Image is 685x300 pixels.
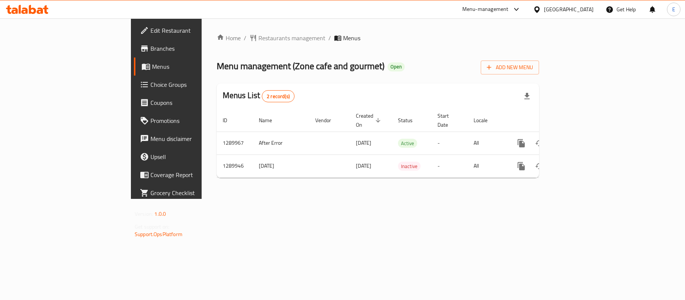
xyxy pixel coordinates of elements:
[356,161,371,171] span: [DATE]
[398,116,422,125] span: Status
[249,33,325,42] a: Restaurants management
[431,132,468,155] td: -
[387,64,405,70] span: Open
[217,33,539,42] nav: breadcrumb
[262,93,294,100] span: 2 record(s)
[530,157,548,175] button: Change Status
[253,155,309,177] td: [DATE]
[343,33,360,42] span: Menus
[487,63,533,72] span: Add New Menu
[135,229,182,239] a: Support.OpsPlatform
[512,157,530,175] button: more
[468,132,506,155] td: All
[474,116,497,125] span: Locale
[134,94,245,112] a: Coupons
[150,44,239,53] span: Branches
[468,155,506,177] td: All
[315,116,341,125] span: Vendor
[258,33,325,42] span: Restaurants management
[328,33,331,42] li: /
[134,39,245,58] a: Branches
[223,90,295,102] h2: Menus List
[152,62,239,71] span: Menus
[431,155,468,177] td: -
[217,109,591,178] table: enhanced table
[135,222,169,232] span: Get support on:
[134,184,245,202] a: Grocery Checklist
[481,61,539,74] button: Add New Menu
[398,162,421,171] span: Inactive
[150,188,239,197] span: Grocery Checklist
[259,116,282,125] span: Name
[134,130,245,148] a: Menu disclaimer
[150,26,239,35] span: Edit Restaurant
[672,5,675,14] span: E
[134,166,245,184] a: Coverage Report
[217,58,384,74] span: Menu management ( Zone cafe and gourmet )
[223,116,237,125] span: ID
[134,112,245,130] a: Promotions
[134,21,245,39] a: Edit Restaurant
[356,111,383,129] span: Created On
[150,98,239,107] span: Coupons
[150,170,239,179] span: Coverage Report
[150,80,239,89] span: Choice Groups
[530,134,548,152] button: Change Status
[134,76,245,94] a: Choice Groups
[437,111,459,129] span: Start Date
[262,90,295,102] div: Total records count
[398,139,417,148] span: Active
[134,148,245,166] a: Upsell
[356,138,371,148] span: [DATE]
[506,109,591,132] th: Actions
[150,134,239,143] span: Menu disclaimer
[518,87,536,105] div: Export file
[134,58,245,76] a: Menus
[512,134,530,152] button: more
[154,209,166,219] span: 1.0.0
[150,116,239,125] span: Promotions
[544,5,594,14] div: [GEOGRAPHIC_DATA]
[462,5,509,14] div: Menu-management
[135,209,153,219] span: Version:
[387,62,405,71] div: Open
[253,132,309,155] td: After Error
[150,152,239,161] span: Upsell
